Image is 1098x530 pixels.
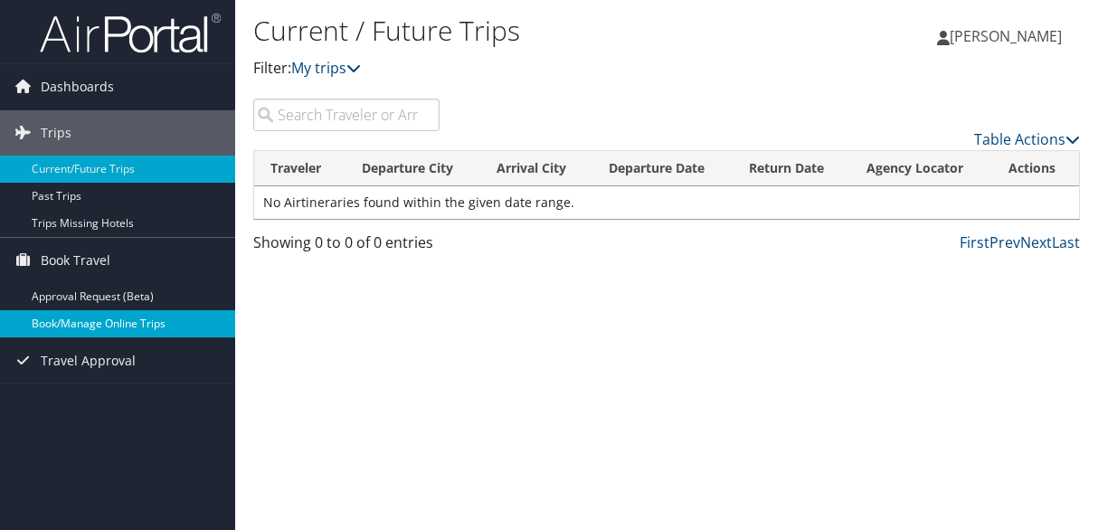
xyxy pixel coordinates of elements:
div: Showing 0 to 0 of 0 entries [253,232,440,262]
a: Next [1020,232,1052,252]
span: Trips [41,110,71,156]
th: Departure Date: activate to sort column descending [592,151,733,186]
a: Prev [989,232,1020,252]
span: [PERSON_NAME] [950,26,1062,46]
span: Travel Approval [41,338,136,383]
a: Last [1052,232,1080,252]
th: Arrival City: activate to sort column ascending [480,151,592,186]
span: Dashboards [41,64,114,109]
a: Table Actions [974,129,1080,149]
p: Filter: [253,57,804,80]
img: airportal-logo.png [40,12,221,54]
th: Return Date: activate to sort column ascending [733,151,850,186]
a: [PERSON_NAME] [937,9,1080,63]
th: Actions [992,151,1079,186]
a: First [960,232,989,252]
input: Search Traveler or Arrival City [253,99,440,131]
a: My trips [291,58,361,78]
td: No Airtineraries found within the given date range. [254,186,1079,219]
th: Traveler: activate to sort column ascending [254,151,345,186]
th: Agency Locator: activate to sort column ascending [850,151,991,186]
th: Departure City: activate to sort column ascending [345,151,481,186]
h1: Current / Future Trips [253,12,804,50]
span: Book Travel [41,238,110,283]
